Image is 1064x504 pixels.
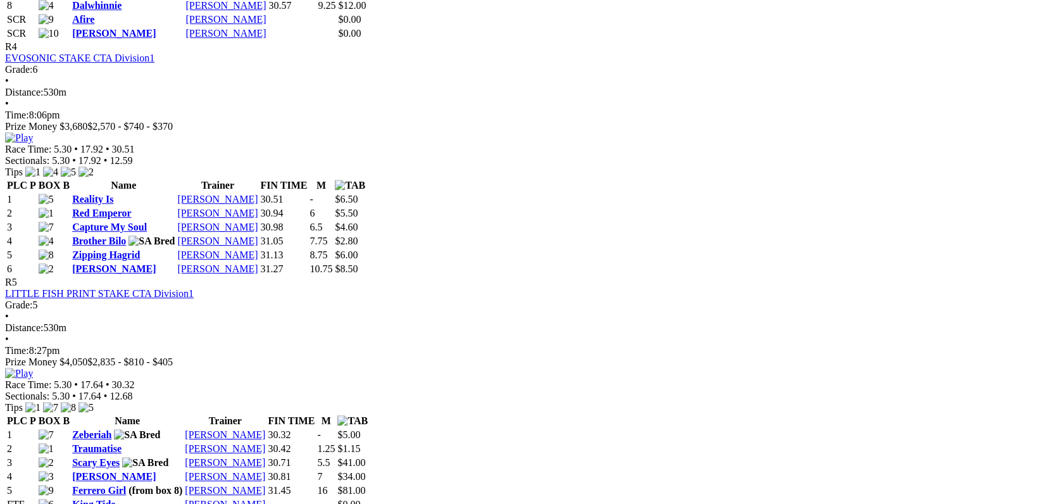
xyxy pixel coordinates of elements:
[39,208,54,219] img: 1
[39,180,61,191] span: BOX
[72,429,111,440] a: Zeberiah
[267,484,315,497] td: 31.45
[185,485,265,496] a: [PERSON_NAME]
[78,391,101,401] span: 17.64
[25,167,41,178] img: 1
[5,121,1059,132] div: Prize Money $3,680
[177,194,258,205] a: [PERSON_NAME]
[335,249,358,260] span: $6.00
[72,471,156,482] a: [PERSON_NAME]
[5,322,43,333] span: Distance:
[6,470,37,483] td: 4
[6,457,37,469] td: 3
[63,180,70,191] span: B
[7,180,27,191] span: PLC
[78,402,94,413] img: 5
[267,457,315,469] td: 30.71
[30,180,36,191] span: P
[310,222,322,232] text: 6.5
[5,368,33,379] img: Play
[72,14,94,25] a: Afire
[112,144,135,154] span: 30.51
[185,443,265,454] a: [PERSON_NAME]
[106,144,110,154] span: •
[177,236,258,246] a: [PERSON_NAME]
[338,28,361,39] span: $0.00
[43,402,58,413] img: 7
[260,263,308,275] td: 31.27
[267,470,315,483] td: 30.81
[185,471,265,482] a: [PERSON_NAME]
[112,379,135,390] span: 30.32
[335,236,358,246] span: $2.80
[267,429,315,441] td: 30.32
[72,179,175,192] th: Name
[260,235,308,248] td: 31.05
[54,144,72,154] span: 5.30
[185,14,266,25] a: [PERSON_NAME]
[310,263,332,274] text: 10.75
[5,299,33,310] span: Grade:
[185,429,265,440] a: [PERSON_NAME]
[5,110,1059,121] div: 8:06pm
[39,222,54,233] img: 7
[72,208,131,218] a: Red Emperor
[39,443,54,455] img: 1
[5,345,1059,356] div: 8:27pm
[5,155,49,166] span: Sectionals:
[5,75,9,86] span: •
[267,443,315,455] td: 30.42
[309,179,333,192] th: M
[310,236,327,246] text: 7.75
[177,249,258,260] a: [PERSON_NAME]
[39,485,54,496] img: 9
[54,379,72,390] span: 5.30
[5,334,9,344] span: •
[7,415,27,426] span: PLC
[110,391,132,401] span: 12.68
[337,485,365,496] span: $81.00
[5,132,33,144] img: Play
[110,155,132,166] span: 12.59
[78,155,101,166] span: 17.92
[5,391,49,401] span: Sectionals:
[78,167,94,178] img: 2
[177,263,258,274] a: [PERSON_NAME]
[5,110,29,120] span: Time:
[72,236,126,246] a: Brother Bilo
[177,208,258,218] a: [PERSON_NAME]
[39,194,54,205] img: 5
[5,167,23,177] span: Tips
[72,222,147,232] a: Capture My Soul
[128,236,175,247] img: SA Bred
[25,402,41,413] img: 1
[5,356,1059,368] div: Prize Money $4,050
[72,249,140,260] a: Zipping Hagrid
[335,222,358,232] span: $4.60
[39,28,59,39] img: 10
[317,457,330,468] text: 5.5
[5,87,43,98] span: Distance:
[184,415,266,427] th: Trainer
[114,429,160,441] img: SA Bred
[317,485,327,496] text: 16
[5,53,154,63] a: EVOSONIC STAKE CTA Division1
[177,179,258,192] th: Trainer
[6,263,37,275] td: 6
[39,236,54,247] img: 4
[72,155,76,166] span: •
[104,391,108,401] span: •
[317,443,335,454] text: 1.25
[5,41,17,52] span: R4
[63,415,70,426] span: B
[316,415,335,427] th: M
[5,345,29,356] span: Time:
[6,221,37,234] td: 3
[5,322,1059,334] div: 530m
[260,207,308,220] td: 30.94
[260,221,308,234] td: 30.98
[260,179,308,192] th: FIN TIME
[80,379,103,390] span: 17.64
[335,180,365,191] img: TAB
[6,13,37,26] td: SCR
